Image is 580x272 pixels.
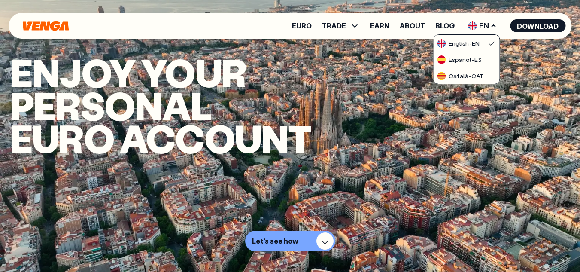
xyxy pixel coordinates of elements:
h1: Enjoy your PERSONAL euro account [10,56,375,155]
div: Español - ES [437,55,482,64]
span: TRADE [322,21,360,31]
div: English - EN [437,39,480,48]
a: Blog [435,22,455,29]
span: EN [465,19,500,33]
a: flag-catCatalà-CAT [434,67,499,84]
a: flag-esEspañol-ES [434,51,499,67]
img: flag-es [437,55,446,64]
div: Català - CAT [437,72,484,80]
svg: Home [21,21,70,31]
button: Let's see how [245,231,335,251]
span: TRADE [322,22,346,29]
a: About [400,22,425,29]
a: flag-ukEnglish-EN [434,35,499,51]
img: flag-uk [468,21,477,30]
img: flag-uk [437,39,446,48]
img: flag-cat [437,72,446,80]
button: Download [510,19,565,32]
a: Earn [370,22,389,29]
a: Euro [292,22,312,29]
p: Let's see how [252,237,298,245]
